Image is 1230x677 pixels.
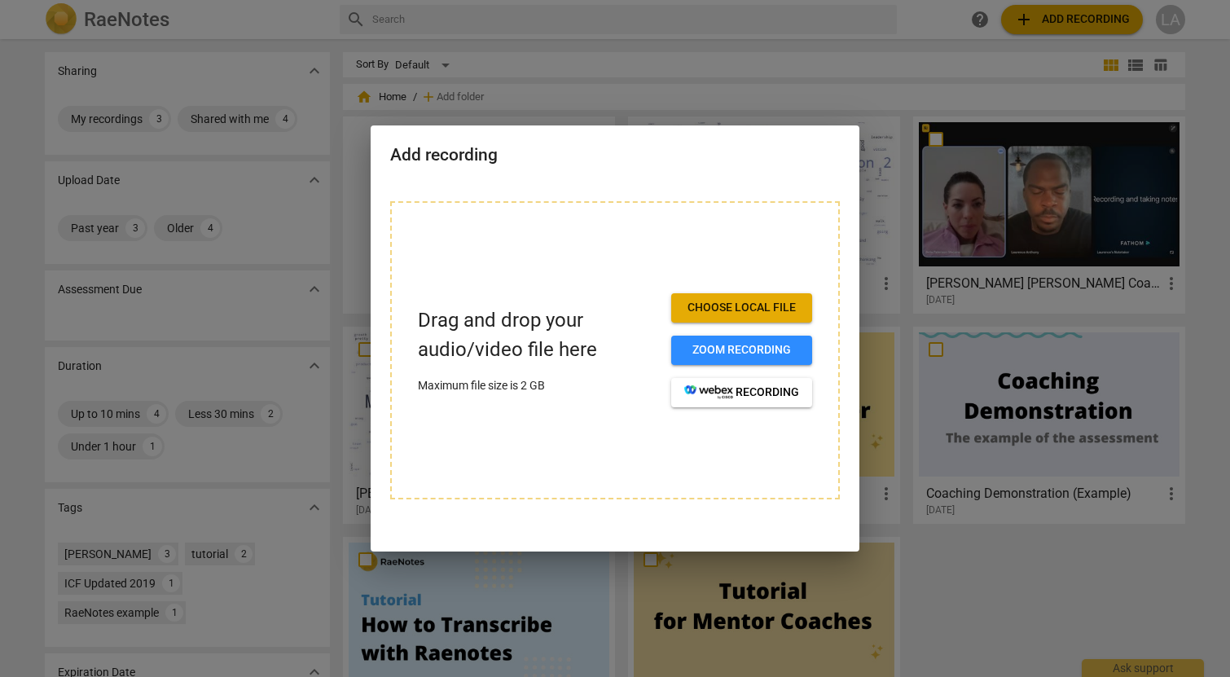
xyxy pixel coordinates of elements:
[684,300,799,316] span: Choose local file
[671,336,812,365] button: Zoom recording
[390,145,840,165] h2: Add recording
[671,378,812,407] button: recording
[684,342,799,358] span: Zoom recording
[418,306,658,363] p: Drag and drop your audio/video file here
[684,385,799,401] span: recording
[671,293,812,323] button: Choose local file
[418,377,658,394] p: Maximum file size is 2 GB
